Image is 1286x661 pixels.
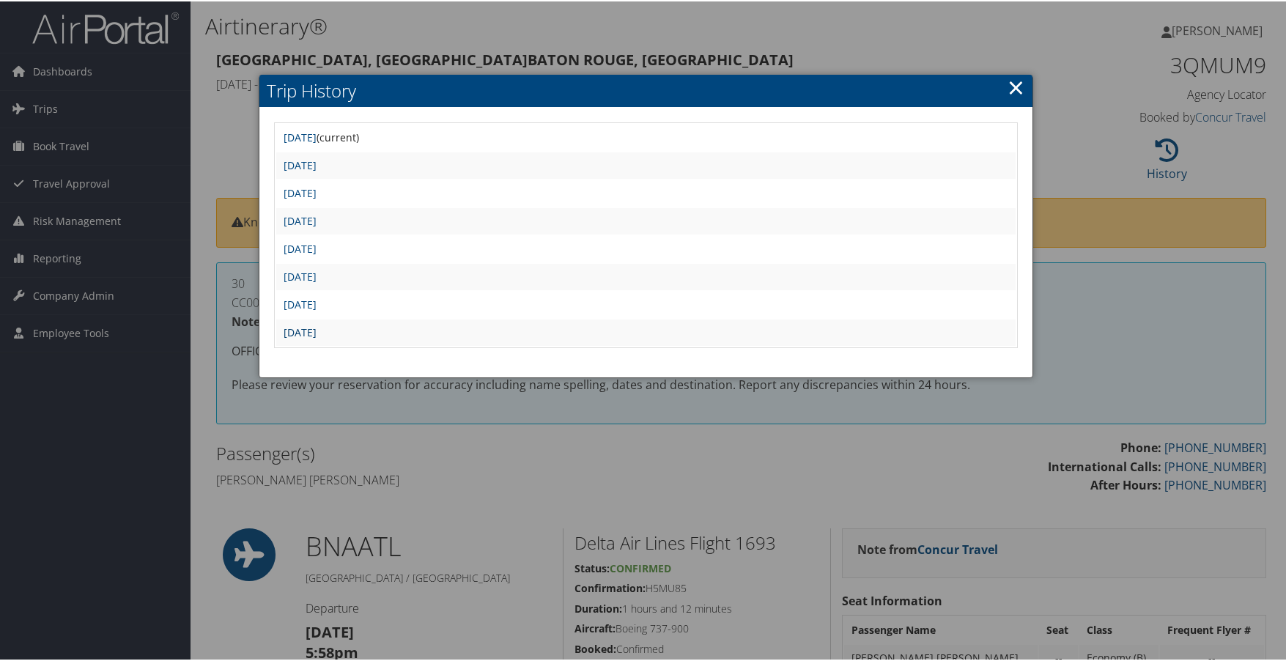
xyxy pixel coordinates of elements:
[284,240,317,254] a: [DATE]
[284,324,317,338] a: [DATE]
[276,123,1016,149] td: (current)
[284,268,317,282] a: [DATE]
[284,296,317,310] a: [DATE]
[284,213,317,226] a: [DATE]
[284,157,317,171] a: [DATE]
[284,185,317,199] a: [DATE]
[284,129,317,143] a: [DATE]
[1008,71,1024,100] a: ×
[259,73,1033,106] h2: Trip History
